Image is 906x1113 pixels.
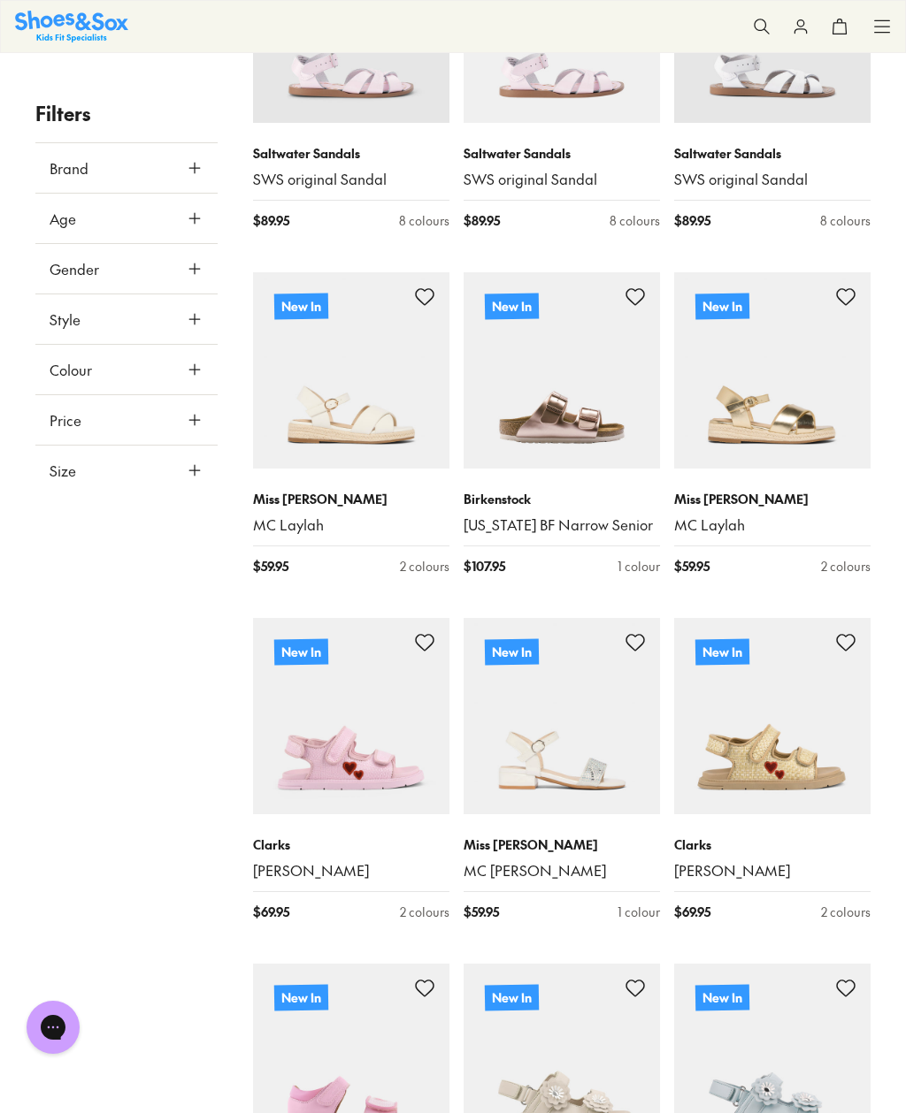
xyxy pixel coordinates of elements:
[674,490,871,508] p: Miss [PERSON_NAME]
[464,211,500,230] span: $ 89.95
[695,639,749,666] p: New In
[18,995,88,1060] iframe: Gorgias live chat messenger
[464,557,505,576] span: $ 107.95
[610,211,660,230] div: 8 colours
[464,861,660,880] a: MC [PERSON_NAME]
[485,985,539,1011] p: New In
[820,211,871,230] div: 8 colours
[253,170,449,189] a: SWS original Sandal
[618,903,660,921] div: 1 colour
[35,294,218,344] button: Style
[274,293,328,320] p: New In
[674,835,871,854] p: Clarks
[253,272,449,469] a: New In
[674,557,710,576] span: $ 59.95
[35,143,218,193] button: Brand
[50,460,76,481] span: Size
[674,272,871,469] a: New In
[821,557,871,576] div: 2 colours
[50,359,92,380] span: Colour
[464,170,660,189] a: SWS original Sandal
[674,515,871,535] a: MC Laylah
[399,211,449,230] div: 8 colours
[274,985,328,1011] p: New In
[464,515,660,535] a: [US_STATE] BF Narrow Senior
[674,144,871,163] p: Saltwater Sandals
[674,903,710,921] span: $ 69.95
[253,618,449,814] a: New In
[400,903,449,921] div: 2 colours
[253,144,449,163] p: Saltwater Sandals
[253,211,289,230] span: $ 89.95
[485,293,539,320] p: New In
[15,11,128,42] img: SNS_Logo_Responsive.svg
[15,11,128,42] a: Shoes & Sox
[35,395,218,445] button: Price
[253,557,288,576] span: $ 59.95
[253,490,449,508] p: Miss [PERSON_NAME]
[618,557,660,576] div: 1 colour
[464,835,660,854] p: Miss [PERSON_NAME]
[35,99,218,128] p: Filters
[50,258,99,279] span: Gender
[464,618,660,814] a: New In
[35,244,218,293] button: Gender
[695,985,749,1011] p: New In
[695,293,749,320] p: New In
[50,208,76,229] span: Age
[674,618,871,814] a: New In
[35,194,218,243] button: Age
[674,211,710,230] span: $ 89.95
[485,639,539,666] p: New In
[253,861,449,880] a: [PERSON_NAME]
[35,446,218,495] button: Size
[253,903,289,921] span: $ 69.95
[253,515,449,535] a: MC Laylah
[253,835,449,854] p: Clarks
[821,903,871,921] div: 2 colours
[50,309,81,330] span: Style
[464,144,660,163] p: Saltwater Sandals
[274,639,328,666] p: New In
[674,861,871,880] a: [PERSON_NAME]
[35,345,218,394] button: Colour
[674,170,871,189] a: SWS original Sandal
[50,409,81,431] span: Price
[464,490,660,508] p: Birkenstock
[464,903,499,921] span: $ 59.95
[464,272,660,469] a: New In
[50,157,88,179] span: Brand
[400,557,449,576] div: 2 colours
